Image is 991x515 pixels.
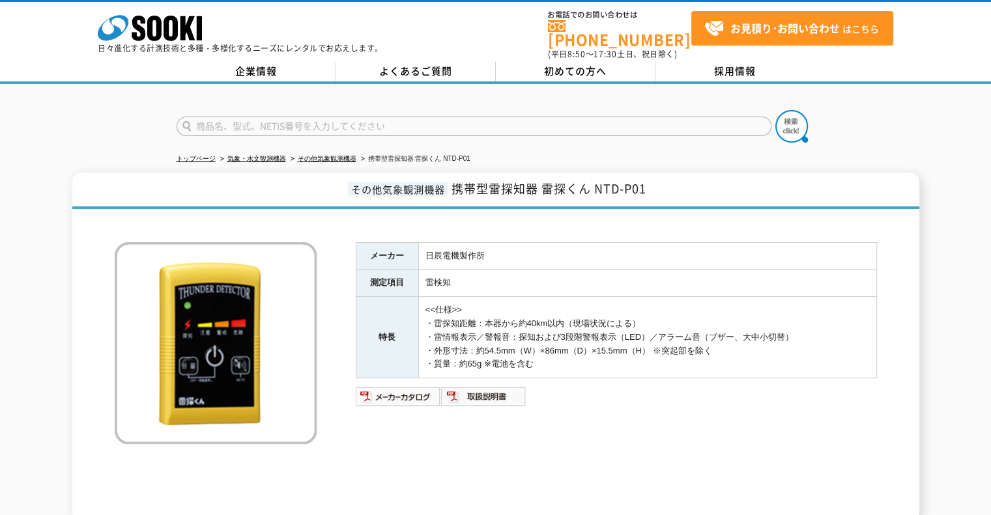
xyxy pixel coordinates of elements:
[452,180,646,197] span: 携帯型雷探知器 雷探くん NTD-P01
[227,155,286,162] a: 気象・水文観測機器
[177,62,336,81] a: 企業情報
[358,152,470,166] li: 携帯型雷探知器 雷探くん NTD-P01
[418,270,876,297] td: 雷検知
[691,11,893,46] a: お見積り･お問い合わせはこちら
[98,44,383,52] p: 日々進化する計測技術と多種・多様化するニーズにレンタルでお応えします。
[336,62,496,81] a: よくあるご質問
[441,395,526,404] a: 取扱説明書
[177,117,771,136] input: 商品名、型式、NETIS番号を入力してください
[418,242,876,270] td: 日辰電機製作所
[356,386,441,407] img: メーカーカタログ
[496,62,655,81] a: 初めての方へ
[418,297,876,378] td: <<仕様>> ・雷探知距離：本器から約40km以内（現場状況による） ・雷情報表示／警報音：探知および3段階警報表示（LED）／アラーム音（ブザー、大中小切替） ・外形寸法：約54.5mm（W）...
[775,110,808,143] img: btn_search.png
[356,242,418,270] th: メーカー
[567,48,586,60] span: 8:50
[548,20,691,47] a: [PHONE_NUMBER]
[356,395,441,404] a: メーカーカタログ
[548,11,691,19] span: お電話でのお問い合わせは
[356,297,418,378] th: 特長
[348,182,448,197] span: その他気象観測機器
[655,62,815,81] a: 採用情報
[298,155,356,162] a: その他気象観測機器
[730,20,840,36] strong: お見積り･お問い合わせ
[177,155,216,162] a: トップページ
[544,64,607,78] span: 初めての方へ
[115,242,317,444] img: 携帯型雷探知器 雷探くん NTD-P01
[441,386,526,407] img: 取扱説明書
[548,48,677,60] span: (平日 ～ 土日、祝日除く)
[704,19,879,38] span: はこちら
[594,48,617,60] span: 17:30
[356,270,418,297] th: 測定項目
